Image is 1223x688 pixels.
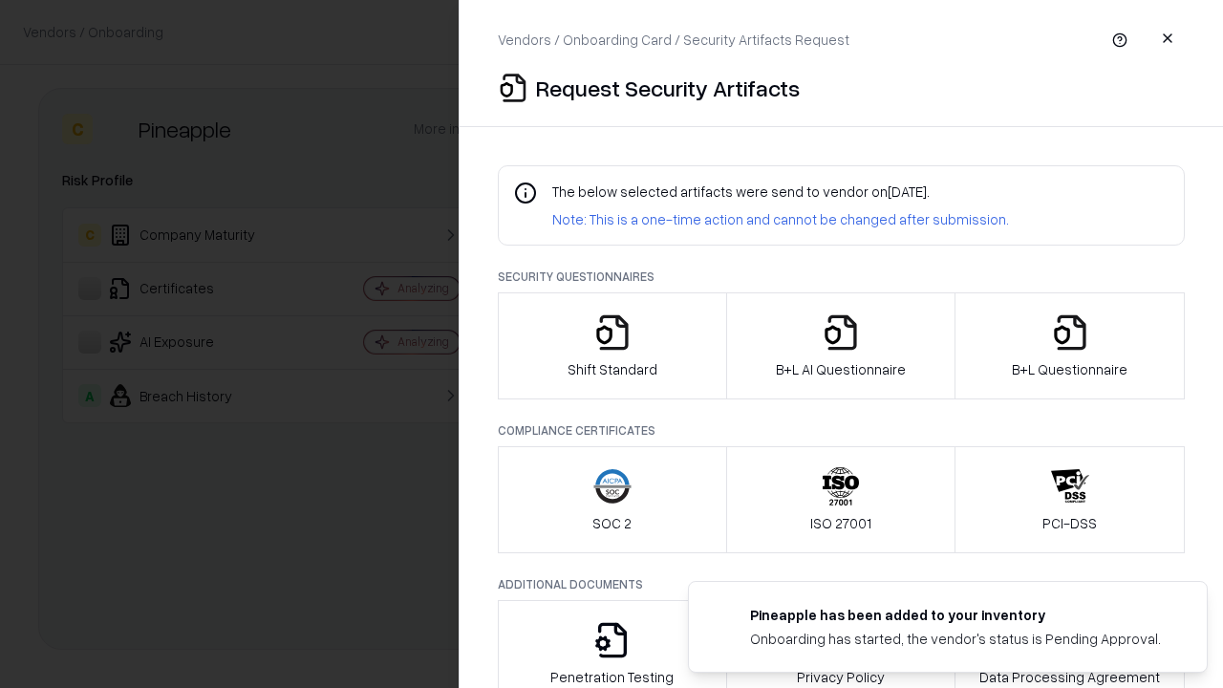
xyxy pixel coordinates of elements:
p: Security Questionnaires [498,269,1185,285]
button: B+L Questionnaire [955,292,1185,399]
p: Vendors / Onboarding Card / Security Artifacts Request [498,30,849,50]
p: Penetration Testing [550,667,674,687]
p: B+L Questionnaire [1012,359,1127,379]
img: pineappleenergy.com [712,605,735,628]
p: The below selected artifacts were send to vendor on [DATE] . [552,182,1009,202]
button: PCI-DSS [955,446,1185,553]
p: Shift Standard [568,359,657,379]
p: Note: This is a one-time action and cannot be changed after submission. [552,209,1009,229]
div: Onboarding has started, the vendor's status is Pending Approval. [750,629,1161,649]
p: ISO 27001 [810,513,871,533]
p: Additional Documents [498,576,1185,592]
p: SOC 2 [592,513,632,533]
button: B+L AI Questionnaire [726,292,956,399]
div: Pineapple has been added to your inventory [750,605,1161,625]
p: Compliance Certificates [498,422,1185,439]
p: Data Processing Agreement [979,667,1160,687]
p: PCI-DSS [1042,513,1097,533]
p: Request Security Artifacts [536,73,800,103]
p: B+L AI Questionnaire [776,359,906,379]
button: ISO 27001 [726,446,956,553]
p: Privacy Policy [797,667,885,687]
button: Shift Standard [498,292,727,399]
button: SOC 2 [498,446,727,553]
